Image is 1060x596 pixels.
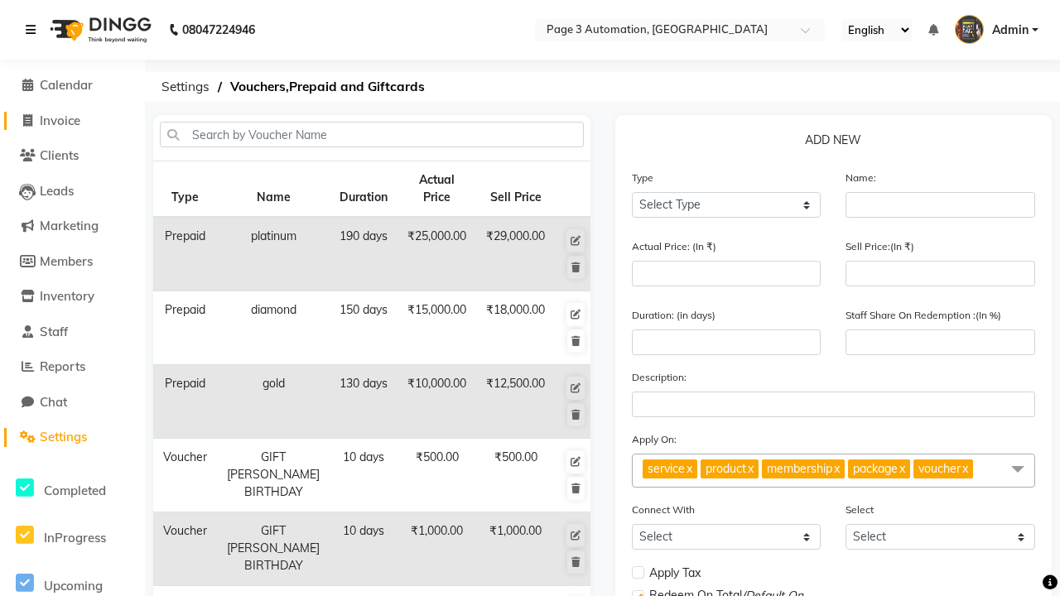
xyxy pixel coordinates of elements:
label: Type [632,171,653,185]
td: ₹500.00 [397,439,476,512]
a: x [685,461,692,476]
td: ₹25,000.00 [397,217,476,291]
label: Apply On: [632,432,677,447]
p: ADD NEW [632,132,1036,156]
img: logo [42,7,156,53]
a: x [898,461,905,476]
label: Staff Share On Redemption :(In %) [846,308,1001,323]
a: Calendar [4,76,141,95]
td: 10 days [330,439,397,512]
span: InProgress [44,530,106,546]
td: Voucher [153,439,217,512]
span: Reports [40,358,85,374]
th: Actual Price [397,161,476,218]
a: Marketing [4,217,141,236]
span: Staff [40,324,68,339]
a: Invoice [4,112,141,131]
th: Type [153,161,217,218]
label: Sell Price:(In ₹) [846,239,914,254]
span: Apply Tax [649,565,701,582]
label: Duration: (in days) [632,308,715,323]
th: Sell Price [476,161,555,218]
label: Name: [846,171,876,185]
a: x [832,461,840,476]
img: Admin [955,15,984,44]
span: Leads [40,183,74,199]
a: Settings [4,428,141,447]
td: ₹18,000.00 [476,291,555,365]
td: 150 days [330,291,397,365]
span: Inventory [40,288,94,304]
span: membership [767,461,832,476]
span: package [853,461,898,476]
td: Voucher [153,512,217,586]
td: GIFT [PERSON_NAME] BIRTHDAY [217,512,330,586]
span: Marketing [40,218,99,233]
a: Reports [4,358,141,377]
b: 08047224946 [182,7,255,53]
input: Search by Voucher Name [160,122,584,147]
label: Select [846,502,874,517]
td: ₹1,000.00 [397,512,476,586]
a: Leads [4,182,141,201]
span: Chat [40,394,67,410]
a: x [961,461,968,476]
span: Clients [40,147,79,163]
span: service [648,461,685,476]
td: ₹500.00 [476,439,555,512]
td: 190 days [330,217,397,291]
td: ₹29,000.00 [476,217,555,291]
td: ₹12,500.00 [476,365,555,439]
span: product [706,461,746,476]
span: Members [40,253,93,269]
th: Name [217,161,330,218]
span: Completed [44,483,106,498]
td: Prepaid [153,291,217,365]
td: ₹10,000.00 [397,365,476,439]
span: voucher [918,461,961,476]
a: Chat [4,393,141,412]
a: x [746,461,754,476]
span: Vouchers,Prepaid and Giftcards [222,72,433,102]
td: ₹1,000.00 [476,512,555,586]
label: Connect With [632,502,695,517]
span: Settings [40,429,87,445]
span: Calendar [40,77,93,93]
td: diamond [217,291,330,365]
span: Admin [992,22,1029,39]
span: Settings [153,72,218,102]
td: GIFT [PERSON_NAME] BIRTHDAY [217,439,330,512]
th: Duration [330,161,397,218]
label: Description: [632,370,687,385]
a: Clients [4,147,141,166]
td: 130 days [330,365,397,439]
td: 10 days [330,512,397,586]
a: Inventory [4,287,141,306]
a: Staff [4,323,141,342]
td: platinum [217,217,330,291]
a: Members [4,252,141,272]
span: Invoice [40,113,80,128]
td: Prepaid [153,217,217,291]
td: ₹15,000.00 [397,291,476,365]
span: Upcoming [44,578,103,594]
td: Prepaid [153,365,217,439]
label: Actual Price: (In ₹) [632,239,716,254]
td: gold [217,365,330,439]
